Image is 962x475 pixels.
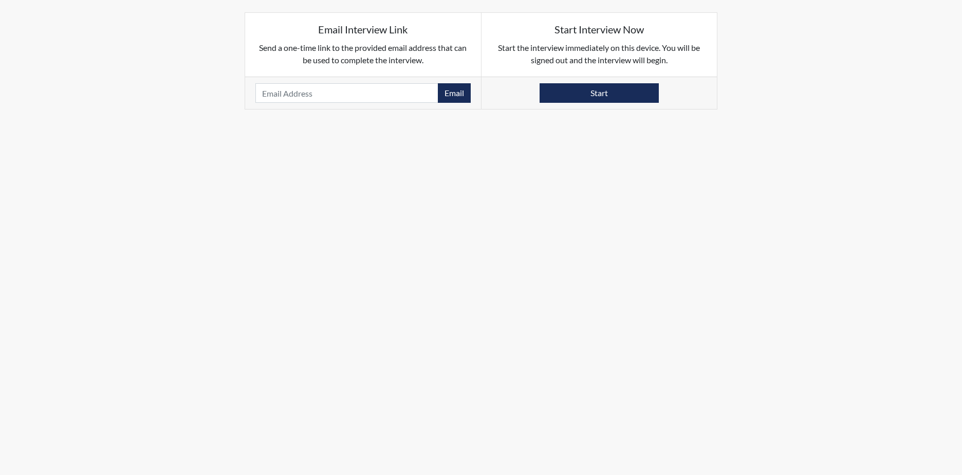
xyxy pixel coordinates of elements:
input: Email Address [255,83,438,103]
h5: Start Interview Now [492,23,707,35]
button: Email [438,83,471,103]
p: Start the interview immediately on this device. You will be signed out and the interview will begin. [492,42,707,66]
button: Start [540,83,659,103]
p: Send a one-time link to the provided email address that can be used to complete the interview. [255,42,471,66]
h5: Email Interview Link [255,23,471,35]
